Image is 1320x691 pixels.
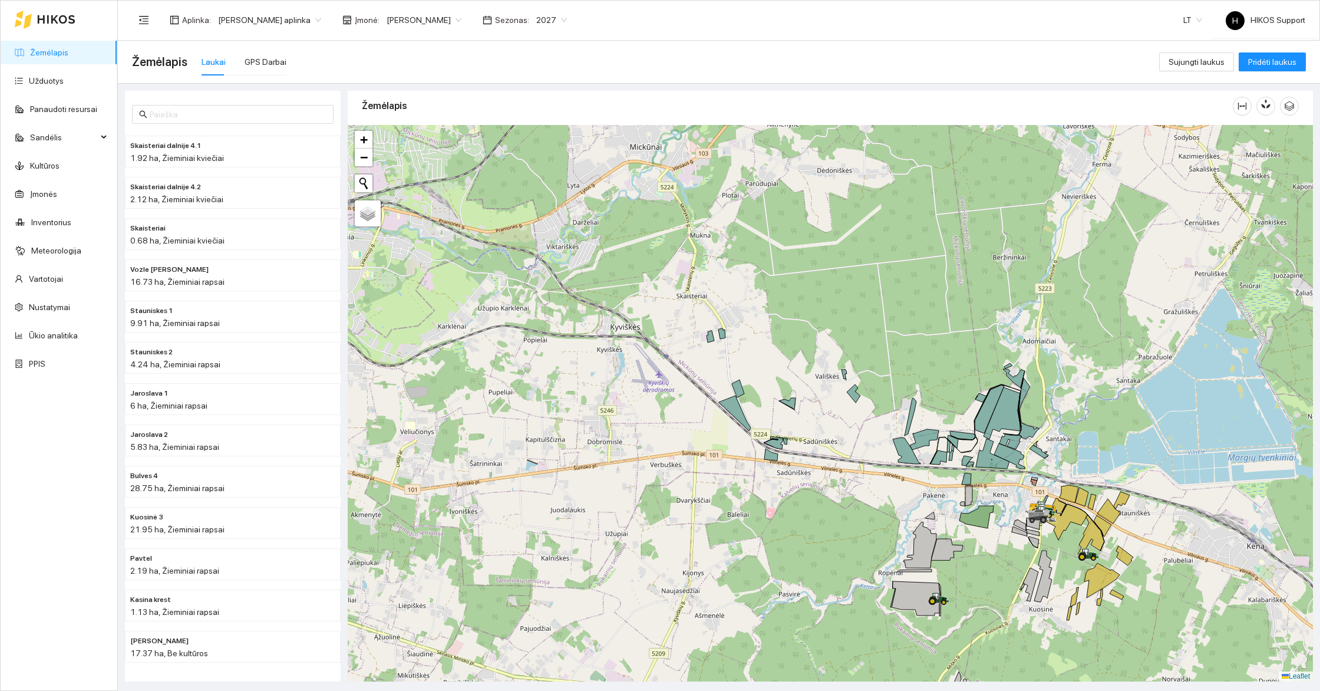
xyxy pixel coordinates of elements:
a: Meteorologija [31,246,81,255]
button: Initiate a new search [355,175,372,192]
a: Įmonės [30,189,57,199]
span: 2027 [536,11,567,29]
span: 16.73 ha, Žieminiai rapsai [130,277,225,287]
span: LT [1183,11,1202,29]
span: 2.12 ha, Žieminiai kviečiai [130,195,223,204]
span: Žemėlapis [132,52,187,71]
a: Nustatymai [29,302,70,312]
span: 2.19 ha, Žieminiai rapsai [130,566,219,575]
a: Zoom out [355,149,372,166]
span: Kuosinė 3 [130,512,163,523]
span: shop [342,15,352,25]
a: Vartotojai [29,274,63,284]
span: H [1232,11,1238,30]
a: Sujungti laukus [1159,57,1234,67]
a: Žemėlapis [30,48,68,57]
span: column-width [1233,101,1251,111]
span: Sujungti laukus [1169,55,1225,68]
span: 4.24 ha, Žieminiai rapsai [130,360,220,369]
span: 6 ha, Žieminiai rapsai [130,401,207,410]
a: Layers [355,200,381,226]
span: 1.92 ha, Žieminiai kviečiai [130,153,224,163]
span: layout [170,15,179,25]
a: Kultūros [30,161,60,170]
span: 5.83 ha, Žieminiai rapsai [130,442,219,452]
span: Bulves 4 [130,470,158,482]
span: menu-fold [138,15,149,25]
a: Pridėti laukus [1239,57,1306,67]
span: Kasina krest [130,594,171,606]
div: Laukai [202,55,226,68]
span: Skaisteriai dalnije 4.1 [130,140,202,152]
span: Stauniskes 1 [130,305,173,317]
span: calendar [483,15,492,25]
span: 9.91 ha, Žieminiai rapsai [130,318,220,328]
a: Ūkio analitika [29,331,78,340]
span: Sandėlis [30,126,97,149]
span: Skaisteriai dalnije 4.2 [130,182,201,193]
span: + [360,132,368,147]
span: Sezonas : [495,14,529,27]
span: Pavtel [130,553,152,564]
span: Stauniskes 2 [130,347,173,358]
div: GPS Darbai [245,55,286,68]
span: 0.68 ha, Žieminiai kviečiai [130,236,225,245]
span: Jaroslava 1 [130,388,169,399]
span: Pridėti laukus [1248,55,1296,68]
span: Įmonė : [355,14,379,27]
span: Konstantino žeme [130,636,189,647]
span: 21.95 ha, Žieminiai rapsai [130,525,225,534]
span: Jerzy Gvozdovicz aplinka [218,11,321,29]
a: Užduotys [29,76,64,85]
span: Skaisteriai [130,223,166,234]
div: Žemėlapis [362,89,1233,123]
a: Zoom in [355,131,372,149]
span: Jerzy Gvozdovič [387,11,461,29]
button: menu-fold [132,8,156,32]
a: Panaudoti resursai [30,104,97,114]
a: Inventorius [31,218,71,227]
a: Leaflet [1282,672,1310,680]
button: Sujungti laukus [1159,52,1234,71]
button: column-width [1233,97,1252,116]
input: Paieška [150,108,326,121]
span: − [360,150,368,164]
span: search [139,110,147,119]
span: Aplinka : [182,14,211,27]
span: HIKOS Support [1226,15,1305,25]
span: Vozle Ruslana [130,264,209,275]
span: 17.37 ha, Be kultūros [130,649,208,658]
a: PPIS [29,359,45,368]
button: Pridėti laukus [1239,52,1306,71]
span: 1.13 ha, Žieminiai rapsai [130,607,219,617]
span: 28.75 ha, Žieminiai rapsai [130,483,225,493]
span: Jaroslava 2 [130,429,168,440]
